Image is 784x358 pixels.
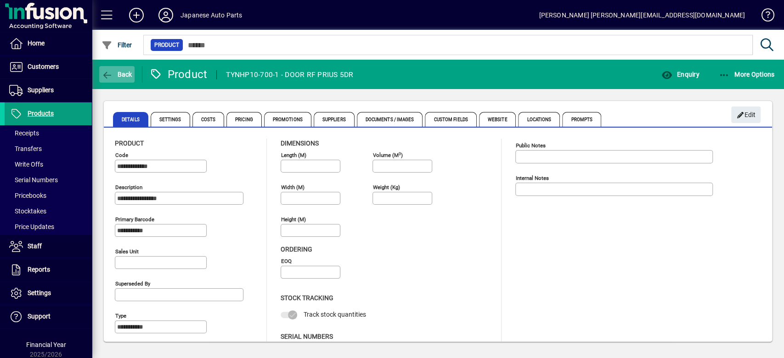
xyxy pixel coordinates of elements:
span: Details [113,112,148,127]
span: Serial Numbers [9,176,58,184]
span: Documents / Images [357,112,423,127]
span: Promotions [264,112,311,127]
span: Costs [192,112,225,127]
span: Stocktakes [9,207,46,215]
mat-label: Description [115,184,142,190]
a: Settings [5,282,92,305]
a: Transfers [5,141,92,157]
button: Profile [151,7,180,23]
mat-label: Public Notes [516,142,546,149]
button: Back [99,66,135,83]
span: Website [479,112,516,127]
span: Edit [736,107,756,123]
a: Pricebooks [5,188,92,203]
a: Write Offs [5,157,92,172]
span: Enquiry [661,71,699,78]
span: Filter [102,41,132,49]
span: Pricing [226,112,262,127]
span: Prompts [562,112,601,127]
span: Staff [28,242,42,250]
button: More Options [716,66,777,83]
span: Settings [28,289,51,296]
span: Product [115,140,144,147]
mat-label: Type [115,313,126,319]
a: Price Updates [5,219,92,235]
span: Price Updates [9,223,54,230]
a: Customers [5,56,92,78]
button: Add [122,7,151,23]
span: Product [154,40,179,50]
span: Suppliers [314,112,355,127]
a: Suppliers [5,79,92,102]
span: Back [102,71,132,78]
span: Receipts [9,129,39,137]
span: Home [28,39,45,47]
mat-label: Primary barcode [115,216,154,223]
app-page-header-button: Back [92,66,142,83]
sup: 3 [399,151,401,156]
mat-label: Height (m) [281,216,306,223]
div: TYNHP10-700-1 - DOOR RF PRIUS 5DR [226,67,353,82]
span: Products [28,110,54,117]
span: Custom Fields [425,112,476,127]
mat-label: Internal Notes [516,175,549,181]
mat-label: Code [115,152,128,158]
button: Edit [731,106,761,123]
mat-label: Superseded by [115,280,150,287]
span: Reports [28,266,50,273]
span: Financial Year [26,341,66,348]
div: [PERSON_NAME] [PERSON_NAME][EMAIL_ADDRESS][DOMAIN_NAME] [539,8,745,22]
span: Pricebooks [9,192,46,199]
mat-label: Length (m) [281,152,306,158]
span: Dimensions [281,140,319,147]
div: Japanese Auto Parts [180,8,242,22]
span: Ordering [281,246,312,253]
mat-label: Sales unit [115,248,139,255]
span: Transfers [9,145,42,152]
span: Write Offs [9,161,43,168]
span: Settings [151,112,190,127]
span: Support [28,313,51,320]
mat-label: Width (m) [281,184,305,190]
span: Locations [518,112,560,127]
span: Suppliers [28,86,54,94]
mat-label: Volume (m ) [373,152,403,158]
mat-label: Weight (Kg) [373,184,400,190]
a: Knowledge Base [754,2,773,32]
a: Receipts [5,125,92,141]
button: Enquiry [659,66,701,83]
span: Track stock quantities [304,311,366,318]
a: Reports [5,258,92,281]
a: Serial Numbers [5,172,92,188]
span: More Options [719,71,775,78]
a: Staff [5,235,92,258]
span: Customers [28,63,59,70]
mat-label: EOQ [281,258,292,264]
button: Filter [99,37,135,53]
span: Serial Numbers [281,333,333,340]
span: Stock Tracking [281,294,333,302]
a: Stocktakes [5,203,92,219]
a: Support [5,305,92,328]
div: Product [149,67,208,82]
a: Home [5,32,92,55]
